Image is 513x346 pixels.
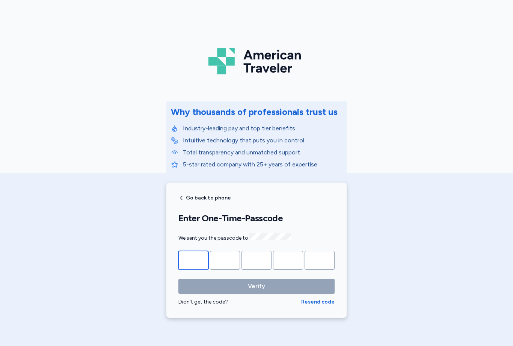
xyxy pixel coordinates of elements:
input: Please enter OTP character 3 [241,251,272,270]
p: 5-star rated company with 25+ years of expertise [183,160,342,169]
input: Please enter OTP character 2 [210,251,240,270]
span: We sent you the passcode to [178,235,291,241]
div: Didn't get the code? [178,298,301,306]
span: Verify [248,282,265,291]
div: Why thousands of professionals trust us [171,106,338,118]
button: Resend code [301,298,335,306]
p: Industry-leading pay and top tier benefits [183,124,342,133]
p: Intuitive technology that puts you in control [183,136,342,145]
button: Verify [178,279,335,294]
input: Please enter OTP character 1 [178,251,208,270]
input: Please enter OTP character 4 [273,251,303,270]
button: Go back to phone [178,195,231,201]
h1: Enter One-Time-Passcode [178,213,335,224]
img: Logo [208,45,305,77]
input: Please enter OTP character 5 [305,251,335,270]
p: Total transparency and unmatched support [183,148,342,157]
span: Go back to phone [186,195,231,201]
